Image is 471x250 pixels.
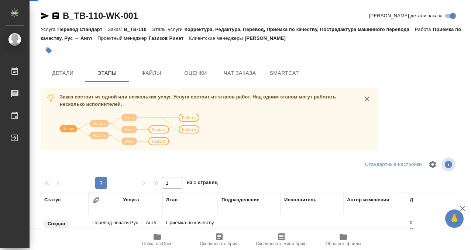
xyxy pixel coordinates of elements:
[51,11,60,20] button: Скопировать ссылку
[200,241,238,246] span: Скопировать бриф
[187,178,218,189] span: из 1 страниц
[361,93,372,104] button: close
[222,69,258,78] span: Чат заказа
[152,27,185,32] p: Этапы услуги
[41,27,57,32] p: Услуга
[424,156,441,173] span: Настроить таблицу
[256,241,306,246] span: Скопировать мини-бриф
[123,196,139,204] div: Услуга
[326,241,361,246] span: Обновить файлы
[267,69,302,78] span: SmartCat
[188,229,250,250] button: Скопировать бриф
[134,69,169,78] span: Файлы
[45,69,80,78] span: Детали
[185,27,415,32] p: Корректура, Редактура, Перевод, Приёмка по качеству, Постредактура машинного перевода
[410,196,439,204] div: Дата начала
[108,27,124,32] p: Заказ:
[445,209,464,228] button: 🙏
[410,226,450,234] p: 2025
[124,27,152,32] p: B_TB-110
[97,35,148,41] p: Проектный менеджер
[89,215,162,241] td: Перевод печати Рус → Англ
[189,35,245,41] p: Клиентские менеджеры
[312,229,374,250] button: Обновить файлы
[347,196,389,204] div: Автор изменения
[60,94,336,107] span: Заказ состоит из одной или нескольких услуг. Услуга состоит из этапов работ. Над одним этапом мог...
[410,220,423,225] p: 05.09,
[166,196,178,204] div: Этап
[89,69,125,78] span: Этапы
[57,27,108,32] p: Перевод Стандарт
[63,11,138,21] a: B_TB-110-WK-001
[149,35,189,41] p: Газизов Ринат
[221,196,259,204] div: Подразделение
[363,159,424,170] div: split button
[44,196,61,204] div: Статус
[448,211,461,226] span: 🙏
[284,196,317,204] div: Исполнитель
[92,197,100,204] button: Сгруппировать
[166,219,214,226] p: Приёмка по качеству
[41,42,57,59] button: Добавить тэг
[142,241,172,246] span: Папка на Drive
[245,35,291,41] p: [PERSON_NAME]
[369,12,443,20] span: [PERSON_NAME] детали заказа
[48,220,65,228] p: Создан
[178,69,213,78] span: Оценки
[415,27,433,32] p: Работа
[41,11,49,20] button: Скопировать ссылку для ЯМессенджера
[250,229,312,250] button: Скопировать мини-бриф
[126,229,188,250] button: Папка на Drive
[441,157,457,171] span: Посмотреть информацию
